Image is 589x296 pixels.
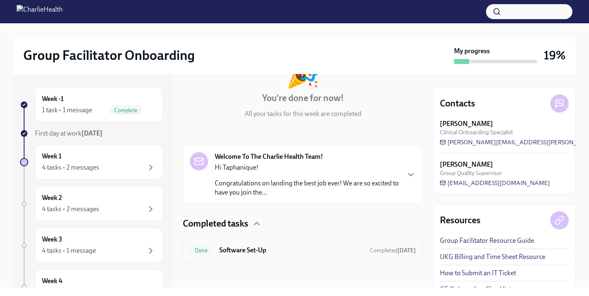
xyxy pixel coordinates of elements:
[35,129,103,137] span: First day at work
[190,244,416,257] a: DoneSoftware Set-UpCompleted[DATE]
[219,246,363,255] h6: Software Set-Up
[23,47,195,64] h2: Group Facilitator Onboarding
[286,59,320,87] div: 🎉
[440,236,534,245] a: Group Facilitator Resource Guide
[109,107,142,113] span: Complete
[42,276,62,286] h6: Week 4
[20,129,163,138] a: First day at work[DATE]
[17,5,63,18] img: CharlieHealth
[440,252,545,261] a: UKG Billing and Time Sheet Resource
[20,145,163,180] a: Week 14 tasks • 2 messages
[183,217,248,230] h4: Completed tasks
[190,247,213,254] span: Done
[440,97,475,110] h4: Contacts
[440,128,513,136] span: Clinical Onboarding Specialist
[440,214,481,227] h4: Resources
[398,247,416,254] strong: [DATE]
[440,179,550,187] a: [EMAIL_ADDRESS][DOMAIN_NAME]
[42,94,64,104] h6: Week -1
[42,205,99,214] div: 4 tasks • 2 messages
[440,269,516,278] a: How to Submit an IT Ticket
[20,186,163,221] a: Week 24 tasks • 2 messages
[262,92,344,104] h4: You're done for now!
[370,247,416,254] span: August 21st, 2025 20:22
[215,179,399,197] p: Congratulations on landing the best job ever! We are so excited to have you join the...
[370,247,416,254] span: Completed
[20,87,163,122] a: Week -11 task • 1 messageComplete
[42,246,96,255] div: 4 tasks • 1 message
[81,129,103,137] strong: [DATE]
[42,235,62,244] h6: Week 3
[440,285,511,294] a: GF Onboarding Checklist
[183,217,423,230] div: Completed tasks
[42,106,92,115] div: 1 task • 1 message
[42,163,99,172] div: 4 tasks • 2 messages
[42,193,62,202] h6: Week 2
[454,47,490,56] strong: My progress
[20,228,163,263] a: Week 34 tasks • 1 message
[544,48,566,63] h3: 19%
[440,169,502,177] span: Group Quality Supervisor
[215,152,323,161] strong: Welcome To The Charlie Health Team!
[245,109,361,118] p: All your tasks for this week are completed
[42,152,61,161] h6: Week 1
[215,163,399,172] p: Hi Taphanique!
[440,160,493,169] strong: [PERSON_NAME]
[440,119,493,128] strong: [PERSON_NAME]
